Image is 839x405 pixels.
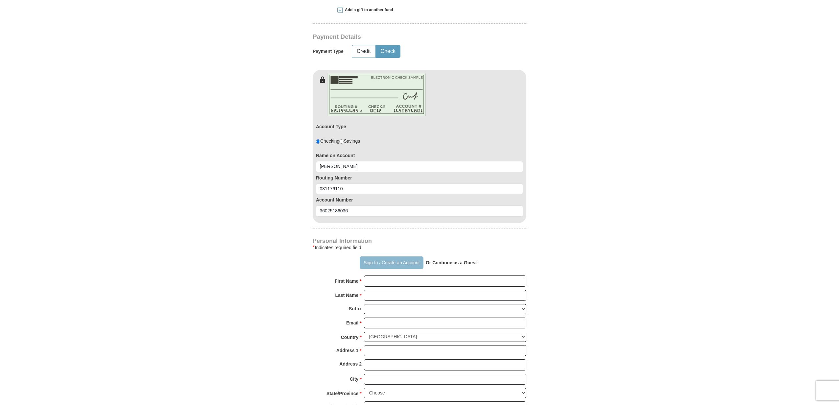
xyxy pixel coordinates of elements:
[313,49,344,54] h5: Payment Type
[352,45,375,58] button: Credit
[349,304,362,313] strong: Suffix
[316,197,523,203] label: Account Number
[339,359,362,369] strong: Address 2
[350,374,358,384] strong: City
[335,291,359,300] strong: Last Name
[316,138,360,144] div: Checking Savings
[313,238,526,244] h4: Personal Information
[426,260,477,265] strong: Or Continue as a Guest
[335,276,358,286] strong: First Name
[326,389,358,398] strong: State/Province
[343,7,393,13] span: Add a gift to another fund
[316,152,523,159] label: Name on Account
[336,346,359,355] strong: Address 1
[360,256,423,269] button: Sign In / Create an Account
[316,175,523,181] label: Routing Number
[313,244,526,251] div: Indicates required field
[341,333,359,342] strong: Country
[346,318,358,327] strong: Email
[313,33,480,41] h3: Payment Details
[327,73,426,116] img: check-en.png
[376,45,400,58] button: Check
[316,123,346,130] label: Account Type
